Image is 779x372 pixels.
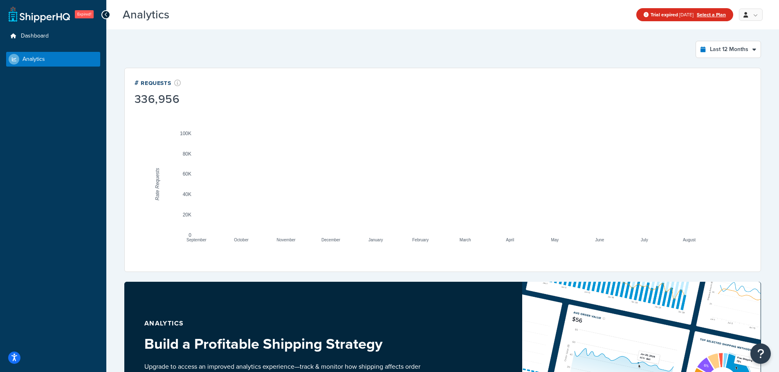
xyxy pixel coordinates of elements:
text: 20K [183,212,191,218]
text: November [277,238,296,242]
text: June [595,238,604,242]
text: 0 [189,232,191,238]
h3: Analytics [123,9,628,21]
h3: Build a Profitable Shipping Strategy [144,336,423,352]
text: February [412,238,429,242]
text: 80K [183,151,191,157]
text: January [368,238,383,242]
button: Open Resource Center [750,343,771,364]
text: March [460,238,471,242]
text: Rate Requests [155,168,160,200]
span: Dashboard [21,33,49,40]
a: Select a Plan [697,11,726,18]
text: July [641,238,648,242]
text: December [321,238,341,242]
text: August [683,238,696,242]
span: Expired! [75,10,94,18]
text: September [186,238,207,242]
div: 336,956 [135,94,181,105]
text: 60K [183,171,191,177]
a: Dashboard [6,29,100,44]
text: October [234,238,249,242]
span: [DATE] [651,11,694,18]
svg: A chart. [135,107,751,262]
text: April [506,238,514,242]
text: May [551,238,559,242]
text: 40K [183,192,191,197]
text: 100K [180,131,191,136]
span: Beta [171,11,199,21]
strong: Trial expired [651,11,678,18]
p: Analytics [144,318,423,329]
a: Analytics [6,52,100,67]
span: Analytics [22,56,45,63]
div: # Requests [135,78,181,87]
